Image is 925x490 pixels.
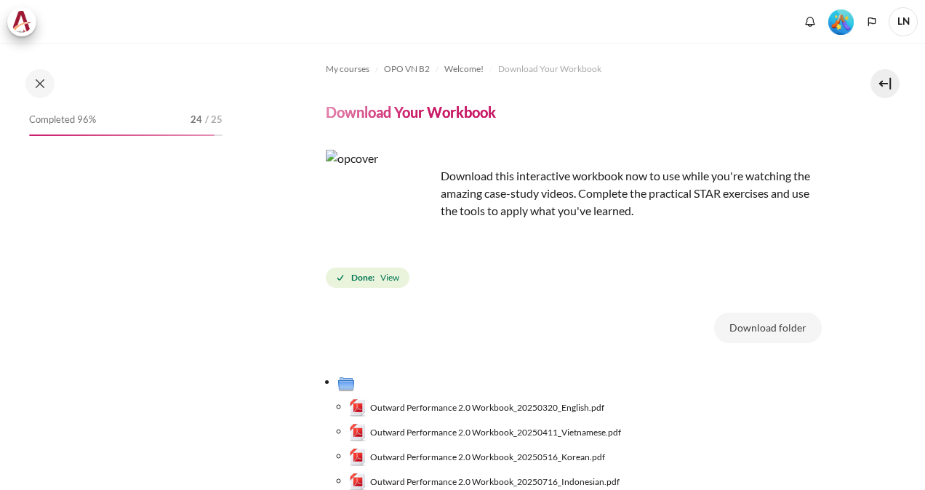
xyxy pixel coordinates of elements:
div: Completion requirements for Download Your Workbook [326,265,412,291]
span: Outward Performance 2.0 Workbook_20250716_Indonesian.pdf [370,475,620,489]
strong: Done: [351,271,375,284]
div: Show notification window with no new notifications [799,11,821,33]
span: / 25 [205,113,223,127]
span: Outward Performance 2.0 Workbook_20250411_Vietnamese.pdf [370,426,621,439]
a: User menu [889,7,918,36]
img: opcover [326,150,435,259]
img: Outward Performance 2.0 Workbook_20250516_Korean.pdf [349,449,367,466]
div: 96% [29,134,215,136]
img: Level #5 [828,9,854,35]
span: LN [889,7,918,36]
span: Download Your Workbook [498,63,601,76]
a: Outward Performance 2.0 Workbook_20250320_English.pdfOutward Performance 2.0 Workbook_20250320_En... [349,399,605,417]
a: Architeck Architeck [7,7,44,36]
span: Outward Performance 2.0 Workbook_20250516_Korean.pdf [370,451,605,464]
a: Level #5 [822,8,860,35]
div: Level #5 [828,8,854,35]
a: My courses [326,60,369,78]
a: Download Your Workbook [498,60,601,78]
button: Languages [861,11,883,33]
span: 24 [191,113,202,127]
span: View [380,271,399,284]
p: Download this interactive workbook now to use while you're watching the amazing case-study videos... [326,150,822,220]
img: Architeck [12,11,32,33]
a: Welcome! [444,60,484,78]
span: Completed 96% [29,113,96,127]
h4: Download Your Workbook [326,103,496,121]
a: Outward Performance 2.0 Workbook_20250516_Korean.pdfOutward Performance 2.0 Workbook_20250516_Kor... [349,449,606,466]
img: Outward Performance 2.0 Workbook_20250411_Vietnamese.pdf [349,424,367,441]
span: OPO VN B2 [384,63,430,76]
span: Outward Performance 2.0 Workbook_20250320_English.pdf [370,401,604,414]
a: Outward Performance 2.0 Workbook_20250411_Vietnamese.pdfOutward Performance 2.0 Workbook_20250411... [349,424,622,441]
button: Download folder [714,313,822,343]
span: My courses [326,63,369,76]
nav: Navigation bar [326,57,822,81]
img: Outward Performance 2.0 Workbook_20250320_English.pdf [349,399,367,417]
span: Welcome! [444,63,484,76]
a: OPO VN B2 [384,60,430,78]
